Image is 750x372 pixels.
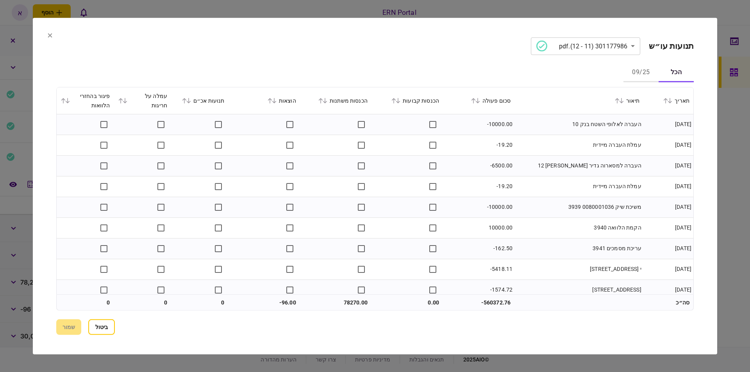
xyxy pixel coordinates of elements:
[518,96,639,105] div: תיאור
[514,217,643,238] td: הקמת הלוואה 3940
[300,295,371,310] td: 78270.00
[514,238,643,259] td: עריכת מסמכים 3941
[447,96,511,105] div: סכום פעולה
[443,114,514,135] td: -10000.00
[514,197,643,217] td: משיכת שיק 0080001036 3939
[232,96,296,105] div: הוצאות
[57,295,114,310] td: 0
[643,155,693,176] td: [DATE]
[643,259,693,279] td: [DATE]
[647,96,689,105] div: תאריך
[229,295,300,310] td: -96.00
[443,197,514,217] td: -10000.00
[643,217,693,238] td: [DATE]
[536,41,628,52] div: 301177986 (11 - 12).pdf
[175,96,225,105] div: תנועות אכ״ם
[118,91,168,110] div: עמלה על חריגות
[171,295,229,310] td: 0
[643,197,693,217] td: [DATE]
[443,135,514,155] td: -19.20
[443,155,514,176] td: -6500.00
[643,135,693,155] td: [DATE]
[514,176,643,197] td: עמלת העברה מיידית
[61,91,110,110] div: פיגור בהחזרי הלוואות
[375,96,439,105] div: הכנסות קבועות
[514,259,643,279] td: י [STREET_ADDRESS]
[643,238,693,259] td: [DATE]
[514,135,643,155] td: עמלת העברה מיידית
[443,279,514,300] td: -1574.72
[649,41,694,51] h2: תנועות עו״ש
[659,63,694,82] button: הכל
[643,114,693,135] td: [DATE]
[643,279,693,300] td: [DATE]
[371,295,443,310] td: 0.00
[443,295,514,310] td: -560372.76
[114,295,171,310] td: 0
[514,114,643,135] td: העברה לאלופי השטח בנק 10
[443,238,514,259] td: -162.50
[88,319,115,335] button: ביטול
[304,96,368,105] div: הכנסות משתנות
[623,63,659,82] button: 09/25
[514,279,643,300] td: [STREET_ADDRESS]
[514,155,643,176] td: העברה למסארוה גדיר [PERSON_NAME] 12
[443,259,514,279] td: -5418.11
[443,217,514,238] td: 10000.00
[443,176,514,197] td: -19.20
[643,295,693,310] td: סה״כ
[643,176,693,197] td: [DATE]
